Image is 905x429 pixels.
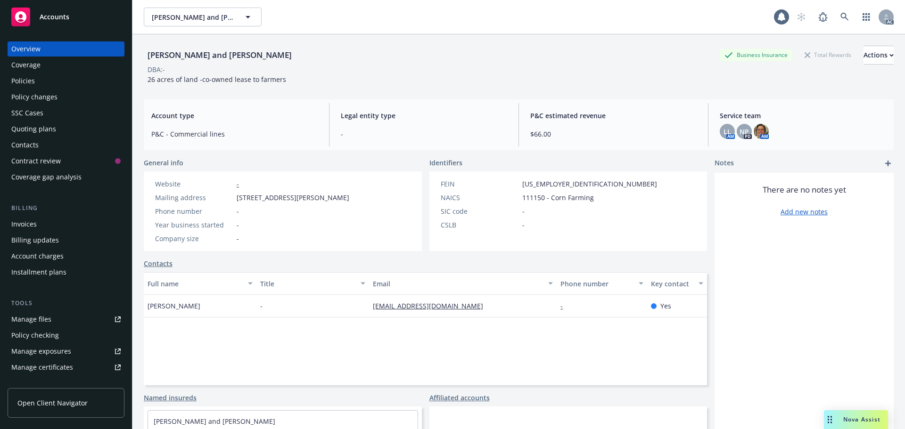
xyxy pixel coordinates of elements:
div: Manage exposures [11,344,71,359]
span: [PERSON_NAME] [148,301,200,311]
a: Search [835,8,854,26]
a: Manage files [8,312,124,327]
span: Service team [720,111,886,121]
div: Mailing address [155,193,233,202]
a: [EMAIL_ADDRESS][DOMAIN_NAME] [373,301,491,310]
button: Email [369,272,557,295]
button: Full name [144,272,256,295]
a: Manage claims [8,376,124,391]
div: Invoices [11,217,37,232]
div: Tools [8,299,124,308]
a: - [237,179,239,188]
div: Manage files [11,312,51,327]
a: Invoices [8,217,124,232]
div: Installment plans [11,265,66,280]
a: Manage exposures [8,344,124,359]
span: [PERSON_NAME] and [PERSON_NAME] [152,12,233,22]
span: 111150 - Corn Farming [522,193,594,202]
span: Nova Assist [843,415,880,423]
div: Policies [11,73,35,89]
div: CSLB [441,220,518,230]
div: Policy checking [11,328,59,343]
span: - [260,301,263,311]
span: - [237,206,239,216]
div: SSC Cases [11,105,43,121]
a: Overview [8,41,124,57]
a: Policy changes [8,89,124,105]
a: Coverage gap analysis [8,170,124,185]
div: Overview [11,41,41,57]
span: There are no notes yet [763,184,846,195]
div: Coverage [11,57,41,73]
div: Total Rewards [800,49,856,61]
div: Manage certificates [11,360,73,375]
div: Website [155,179,233,189]
a: Manage certificates [8,360,124,375]
div: Manage claims [11,376,59,391]
span: [STREET_ADDRESS][PERSON_NAME] [237,193,349,202]
button: Actions [864,46,894,65]
div: [PERSON_NAME] and [PERSON_NAME] [144,49,296,61]
span: P&C - Commercial lines [151,129,318,139]
div: Email [373,279,543,289]
span: Yes [660,301,671,311]
button: Key contact [647,272,707,295]
span: General info [144,158,183,168]
div: Phone number [560,279,633,289]
span: LL [724,127,731,137]
div: Drag to move [824,410,836,429]
a: Quoting plans [8,121,124,137]
div: Quoting plans [11,121,56,137]
span: P&C estimated revenue [530,111,697,121]
span: [US_EMPLOYER_IDENTIFICATION_NUMBER] [522,179,657,189]
span: $66.00 [530,129,697,139]
span: Open Client Navigator [17,398,88,408]
a: Report a Bug [814,8,832,26]
span: Identifiers [429,158,462,168]
div: Company size [155,234,233,243]
a: Policies [8,73,124,89]
div: Policy changes [11,89,58,105]
a: Contacts [8,138,124,153]
div: Billing [8,203,124,213]
button: Phone number [557,272,647,295]
a: Policy checking [8,328,124,343]
span: Account type [151,111,318,121]
span: Notes [715,158,734,169]
span: NP [740,127,749,137]
a: Contract review [8,154,124,169]
a: Accounts [8,4,124,30]
a: add [882,158,894,169]
span: - [237,220,239,230]
a: Installment plans [8,265,124,280]
div: SIC code [441,206,518,216]
span: - [237,234,239,243]
a: Affiliated accounts [429,393,490,403]
div: Phone number [155,206,233,216]
div: Contract review [11,154,61,169]
a: Coverage [8,57,124,73]
div: FEIN [441,179,518,189]
div: Account charges [11,249,64,264]
img: photo [754,124,769,139]
button: Nova Assist [824,410,888,429]
button: Title [256,272,369,295]
div: Coverage gap analysis [11,170,82,185]
a: - [560,301,570,310]
span: - [522,220,525,230]
div: DBA: - [148,65,165,74]
a: Named insureds [144,393,197,403]
div: Business Insurance [720,49,792,61]
span: - [341,129,507,139]
span: Accounts [40,13,69,21]
span: Legal entity type [341,111,507,121]
div: Year business started [155,220,233,230]
div: Billing updates [11,233,59,248]
a: Start snowing [792,8,811,26]
div: NAICS [441,193,518,202]
a: Account charges [8,249,124,264]
a: SSC Cases [8,105,124,121]
span: - [522,206,525,216]
div: Title [260,279,355,289]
